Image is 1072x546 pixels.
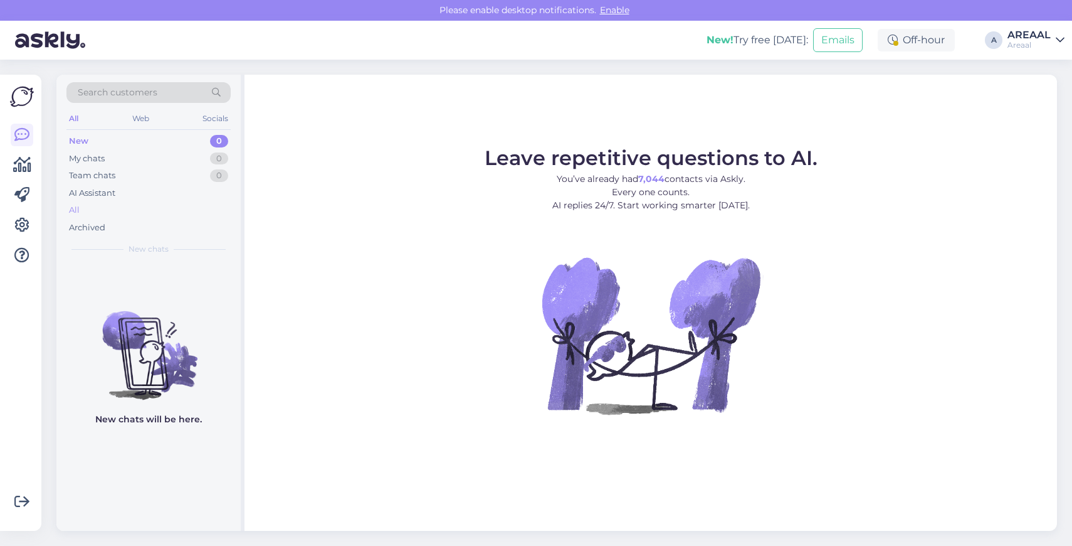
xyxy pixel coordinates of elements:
div: Web [130,110,152,127]
div: My chats [69,153,105,165]
div: AREAAL [1007,30,1051,40]
div: Socials [200,110,231,127]
div: 0 [210,153,228,165]
span: New chats [129,244,169,255]
p: You’ve already had contacts via Askly. Every one counts. AI replies 24/7. Start working smarter [... [485,173,817,212]
div: New [69,135,88,147]
div: A [985,31,1002,49]
img: Askly Logo [10,85,34,109]
div: 0 [210,169,228,182]
p: New chats will be here. [95,413,202,426]
div: Areaal [1007,40,1051,50]
div: Off-hour [878,29,955,51]
a: AREAALAreaal [1007,30,1064,50]
img: No Chat active [538,222,764,448]
div: All [69,204,80,217]
div: Team chats [69,169,115,182]
span: Search customers [78,86,157,99]
b: 7,044 [638,173,665,185]
b: New! [707,34,733,46]
span: Leave repetitive questions to AI. [485,146,817,170]
button: Emails [813,28,863,52]
span: Enable [596,4,633,16]
div: 0 [210,135,228,147]
div: All [66,110,81,127]
div: Try free [DATE]: [707,33,808,48]
img: No chats [56,289,241,402]
div: Archived [69,222,105,234]
div: AI Assistant [69,187,115,200]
